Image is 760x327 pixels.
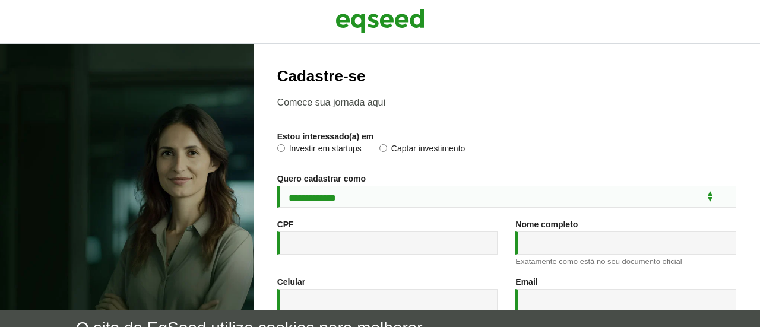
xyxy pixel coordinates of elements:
label: Nome completo [515,220,578,228]
div: Exatamente como está no seu documento oficial [515,258,736,265]
label: Estou interessado(a) em [277,132,374,141]
p: Comece sua jornada aqui [277,97,736,108]
label: CPF [277,220,294,228]
label: Email [515,278,537,286]
label: Quero cadastrar como [277,174,366,183]
input: Investir em startups [277,144,285,152]
label: Investir em startups [277,144,362,156]
label: Captar investimento [379,144,465,156]
input: Captar investimento [379,144,387,152]
label: Celular [277,278,305,286]
img: EqSeed Logo [335,6,425,36]
h2: Cadastre-se [277,68,736,85]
